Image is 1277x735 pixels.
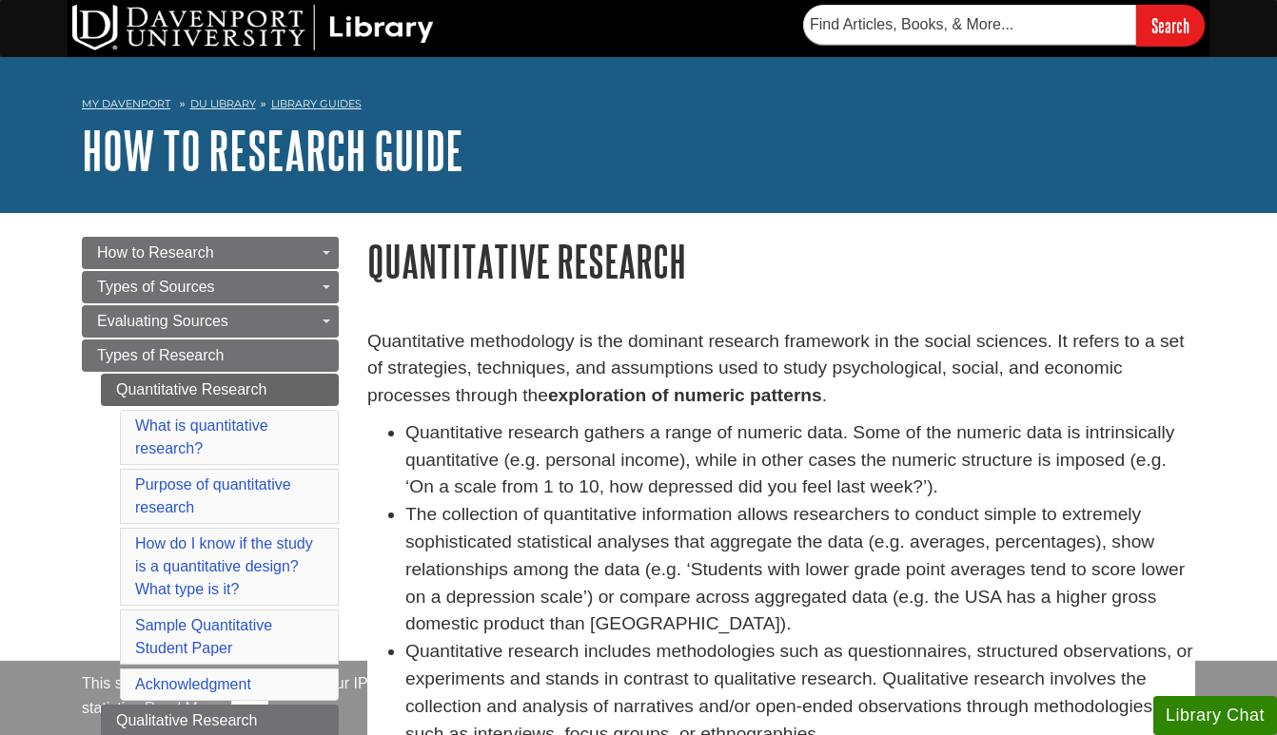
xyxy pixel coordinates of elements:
[190,97,256,110] a: DU Library
[82,121,463,180] a: How to Research Guide
[548,385,822,405] strong: exploration of numeric patterns
[97,279,215,295] span: Types of Sources
[803,5,1136,45] input: Find Articles, Books, & More...
[367,328,1195,410] p: Quantitative methodology is the dominant research framework in the social sciences. It refers to ...
[135,676,251,692] a: Acknowledgment
[405,419,1195,501] li: Quantitative research gathers a range of numeric data. Some of the numeric data is intrinsically ...
[82,271,339,303] a: Types of Sources
[135,617,272,656] a: Sample Quantitative Student Paper
[803,5,1205,46] form: Searches DU Library's articles, books, and more
[1153,696,1277,735] button: Library Chat
[135,417,268,456] a: What is quantitative research?
[97,244,214,261] span: How to Research
[82,339,339,372] a: Types of Research
[82,237,339,269] a: How to Research
[82,96,170,112] a: My Davenport
[1136,5,1205,46] input: Search
[72,5,434,50] img: DU Library
[82,305,339,338] a: Evaluating Sources
[82,91,1195,122] nav: breadcrumb
[367,237,1195,285] h1: Quantitative Research
[101,374,339,406] a: Quantitative Research
[405,501,1195,638] li: The collection of quantitative information allows researchers to conduct simple to extremely soph...
[135,535,313,597] a: How do I know if the study is a quantitative design? What type is it?
[97,347,224,363] span: Types of Research
[135,476,291,515] a: Purpose of quantitative research
[271,97,362,110] a: Library Guides
[97,313,228,329] span: Evaluating Sources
